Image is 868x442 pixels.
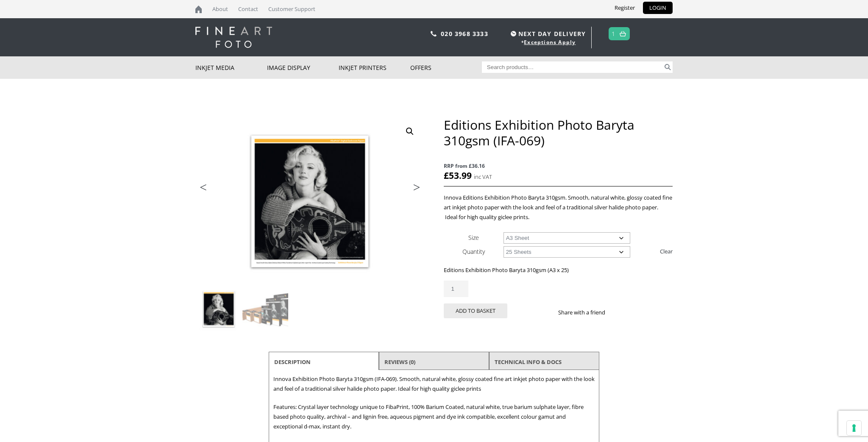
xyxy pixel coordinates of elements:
a: View full-screen image gallery [402,124,417,139]
span: NEXT DAY DELIVERY [509,29,586,39]
label: Quantity [462,247,485,256]
button: Your consent preferences for tracking technologies [847,421,861,435]
p: Innova Exhibition Photo Baryta 310gsm (IFA-069). Smooth, natural white, glossy coated fine art in... [273,374,595,394]
span: £ [444,170,449,181]
a: Exceptions Apply [524,39,576,46]
a: Image Display [267,56,339,79]
img: phone.svg [431,31,437,36]
a: Offers [410,56,482,79]
img: logo-white.svg [195,27,272,48]
label: Size [468,234,479,242]
p: Features: Crystal layer technology unique to FibaPrint, 100% Barium Coated, natural white, true b... [273,402,595,431]
span: RRP from £36.16 [444,161,673,171]
a: Inkjet Media [195,56,267,79]
a: 020 3968 3333 [441,30,488,38]
h1: Editions Exhibition Photo Baryta 310gsm (IFA-069) [444,117,673,148]
a: 1 [612,28,615,40]
a: Register [608,2,641,14]
p: Innova Editions Exhibition Photo Baryta 310gsm. Smooth, natural white, glossy coated fine art ink... [444,193,673,222]
input: Product quantity [444,281,468,297]
a: TECHNICAL INFO & DOCS [495,354,562,370]
a: Clear options [660,245,673,258]
img: Editions Exhibition Photo Baryta 310gsm (IFA-069) [196,286,242,332]
button: Search [663,61,673,73]
a: Description [274,354,311,370]
img: facebook sharing button [615,309,622,316]
input: Search products… [482,61,663,73]
button: Add to basket [444,303,507,318]
a: Inkjet Printers [339,56,410,79]
p: Share with a friend [558,308,615,317]
a: Reviews (0) [384,354,415,370]
img: Editions Exhibition Photo Baryta 310gsm (IFA-069) - Image 2 [242,286,288,332]
bdi: 53.99 [444,170,472,181]
a: LOGIN [643,2,673,14]
img: time.svg [511,31,516,36]
img: email sharing button [636,309,643,316]
p: Editions Exhibition Photo Baryta 310gsm (A3 x 25) [444,265,673,275]
img: twitter sharing button [626,309,632,316]
img: basket.svg [620,31,626,36]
